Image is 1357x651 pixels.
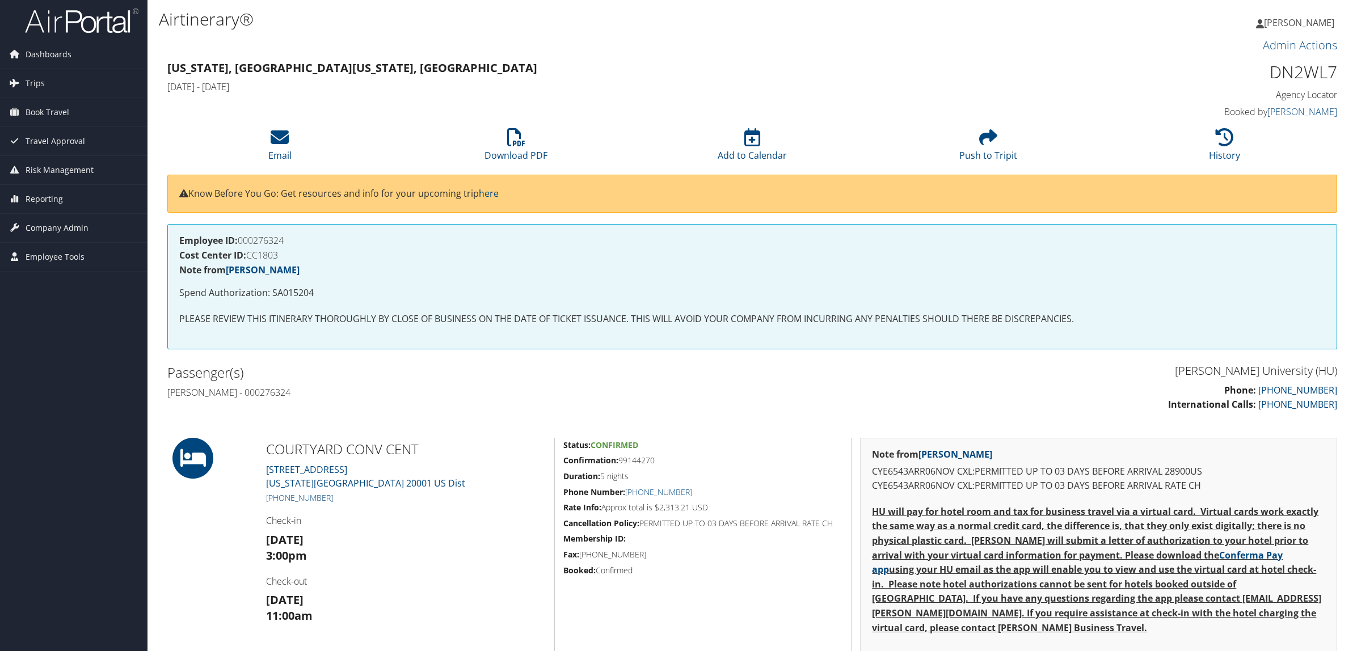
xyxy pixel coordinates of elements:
[179,236,1325,245] h4: 000276324
[179,249,246,261] strong: Cost Center ID:
[167,81,1040,93] h4: [DATE] - [DATE]
[563,549,579,560] strong: Fax:
[167,363,744,382] h2: Passenger(s)
[872,505,1321,634] strong: HU will pay for hotel room and tax for business travel via a virtual card. Virtual cards work exa...
[1256,6,1346,40] a: [PERSON_NAME]
[479,187,499,200] a: here
[1168,398,1256,411] strong: International Calls:
[26,40,71,69] span: Dashboards
[179,234,238,247] strong: Employee ID:
[226,264,300,276] a: [PERSON_NAME]
[179,187,1325,201] p: Know Before You Go: Get resources and info for your upcoming trip
[872,448,992,460] strong: Note from
[563,565,842,576] h5: Confirmed
[266,575,546,587] h4: Check-out
[179,251,1325,260] h4: CC1803
[718,134,787,162] a: Add to Calendar
[266,514,546,527] h4: Check-in
[563,455,842,466] h5: 99144270
[591,439,638,450] span: Confirmed
[959,134,1017,162] a: Push to Tripit
[1264,16,1334,29] span: [PERSON_NAME]
[266,463,465,489] a: [STREET_ADDRESS][US_STATE][GEOGRAPHIC_DATA] 20001 US Dist
[872,464,1325,493] p: CYE6543ARR06NOV CXL:PERMITTED UP TO 03 DAYS BEFORE ARRIVAL 28900US CYE6543ARR06NOV CXL:PERMITTED ...
[918,448,992,460] a: [PERSON_NAME]
[563,502,842,513] h5: Approx total is $2,313.21 USD
[266,492,333,503] a: [PHONE_NUMBER]
[26,214,88,242] span: Company Admin
[167,60,537,75] strong: [US_STATE], [GEOGRAPHIC_DATA] [US_STATE], [GEOGRAPHIC_DATA]
[1057,88,1337,101] h4: Agency Locator
[179,264,300,276] strong: Note from
[266,608,313,623] strong: 11:00am
[563,518,842,529] h5: PERMITTED UP TO 03 DAYS BEFORE ARRIVAL RATE CH
[484,134,547,162] a: Download PDF
[1057,60,1337,84] h1: DN2WL7
[26,156,94,184] span: Risk Management
[266,532,304,547] strong: [DATE]
[563,533,626,544] strong: Membership ID:
[179,312,1325,327] p: PLEASE REVIEW THIS ITINERARY THOROUGHLY BY CLOSE OF BUSINESS ON THE DATE OF TICKET ISSUANCE. THIS...
[266,592,304,607] strong: [DATE]
[563,565,596,576] strong: Booked:
[563,518,639,529] strong: Cancellation Policy:
[26,127,85,155] span: Travel Approval
[1267,105,1337,118] a: [PERSON_NAME]
[167,386,744,399] h4: [PERSON_NAME] - 000276324
[761,363,1337,379] h3: [PERSON_NAME] University (HU)
[563,502,601,513] strong: Rate Info:
[1057,105,1337,118] h4: Booked by
[266,439,546,459] h2: COURTYARD CONV CENT
[563,439,591,450] strong: Status:
[625,487,692,497] a: [PHONE_NUMBER]
[25,7,138,34] img: airportal-logo.png
[563,471,842,482] h5: 5 nights
[26,98,69,126] span: Book Travel
[1263,37,1337,53] a: Admin Actions
[563,455,618,466] strong: Confirmation:
[268,134,292,162] a: Email
[26,243,85,271] span: Employee Tools
[1209,134,1240,162] a: History
[159,7,950,31] h1: Airtinerary®
[563,549,842,560] h5: [PHONE_NUMBER]
[266,548,307,563] strong: 3:00pm
[1258,384,1337,396] a: [PHONE_NUMBER]
[26,69,45,98] span: Trips
[26,185,63,213] span: Reporting
[1224,384,1256,396] strong: Phone:
[563,487,625,497] strong: Phone Number:
[1258,398,1337,411] a: [PHONE_NUMBER]
[179,286,1325,301] p: Spend Authorization: SA015204
[563,471,600,481] strong: Duration:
